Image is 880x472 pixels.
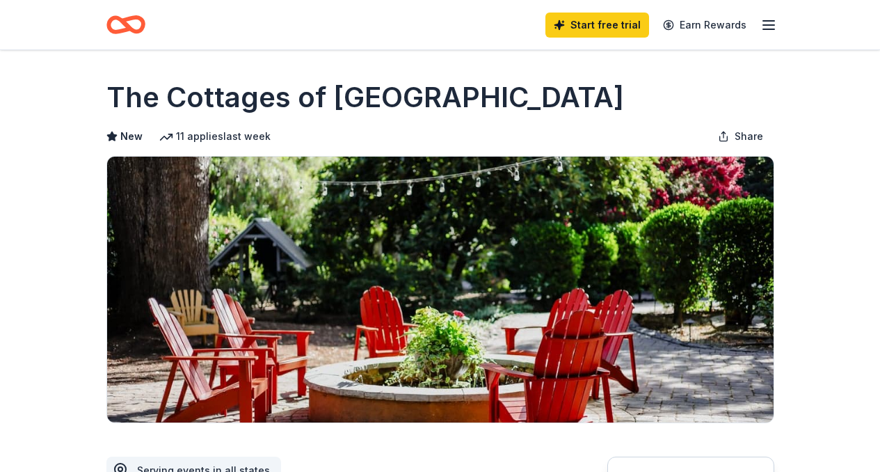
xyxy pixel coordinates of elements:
[106,78,624,117] h1: The Cottages of [GEOGRAPHIC_DATA]
[707,123,774,150] button: Share
[107,157,774,423] img: Image for The Cottages of Napa Valley
[545,13,649,38] a: Start free trial
[655,13,755,38] a: Earn Rewards
[735,128,763,145] span: Share
[120,128,143,145] span: New
[106,8,145,41] a: Home
[159,128,271,145] div: 11 applies last week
